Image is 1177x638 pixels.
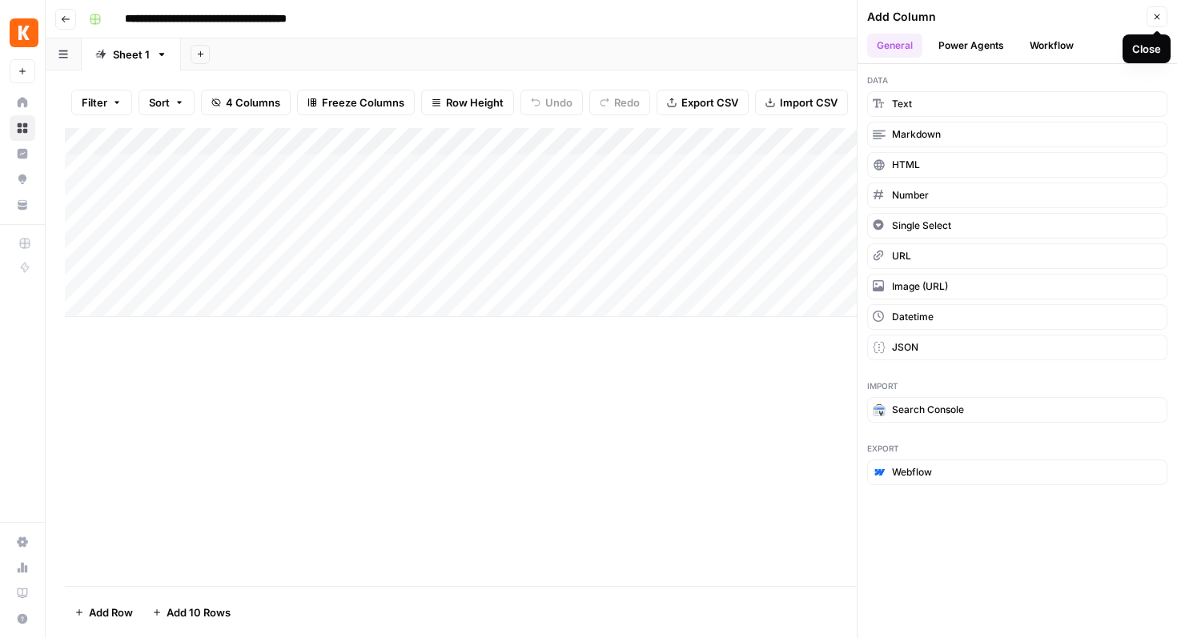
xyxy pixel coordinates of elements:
button: Number [867,183,1167,208]
span: Add 10 Rows [167,604,231,620]
a: Usage [10,555,35,580]
span: 4 Columns [226,94,280,110]
span: Search Console [892,403,964,417]
span: Markdown [892,127,941,142]
button: HTML [867,152,1167,178]
button: JSON [867,335,1167,360]
span: Webflow [892,465,932,480]
button: Undo [520,90,583,115]
button: Workspace: Kayak [10,13,35,53]
button: Image (URL) [867,274,1167,299]
a: Learning Hub [10,580,35,606]
button: Power Agents [929,34,1014,58]
button: 4 Columns [201,90,291,115]
span: Add Row [89,604,133,620]
button: Webflow [867,459,1167,485]
a: Your Data [10,192,35,218]
button: Text [867,91,1167,117]
span: JSON [892,340,918,355]
button: Workflow [1020,34,1083,58]
span: Number [892,188,929,203]
button: Sort [139,90,195,115]
button: Add 10 Rows [143,600,240,625]
span: Sort [149,94,170,110]
button: URL [867,243,1167,269]
span: Export CSV [681,94,738,110]
span: URL [892,249,911,263]
button: Filter [71,90,132,115]
span: Undo [545,94,572,110]
a: Opportunities [10,167,35,192]
button: Help + Support [10,606,35,632]
span: Redo [614,94,640,110]
button: General [867,34,922,58]
span: Filter [82,94,107,110]
button: Row Height [421,90,514,115]
span: Text [892,97,912,111]
span: Import [867,379,1167,392]
span: Export [867,442,1167,455]
span: Freeze Columns [322,94,404,110]
button: Add Row [65,600,143,625]
span: Import CSV [780,94,838,110]
button: Search Console [867,397,1167,423]
a: Browse [10,115,35,141]
button: Export CSV [657,90,749,115]
a: Home [10,90,35,115]
span: HTML [892,158,920,172]
img: Kayak Logo [10,18,38,47]
span: Row Height [446,94,504,110]
a: Insights [10,141,35,167]
a: Sheet 1 [82,38,181,70]
span: Data [867,74,1167,86]
div: Close [1132,41,1161,57]
span: Single Select [892,219,951,233]
button: Freeze Columns [297,90,415,115]
button: Markdown [867,122,1167,147]
button: Single Select [867,213,1167,239]
button: Datetime [867,304,1167,330]
span: Image (URL) [892,279,948,294]
a: Settings [10,529,35,555]
button: Import CSV [755,90,848,115]
button: Redo [589,90,650,115]
div: Sheet 1 [113,46,150,62]
span: Datetime [892,310,934,324]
